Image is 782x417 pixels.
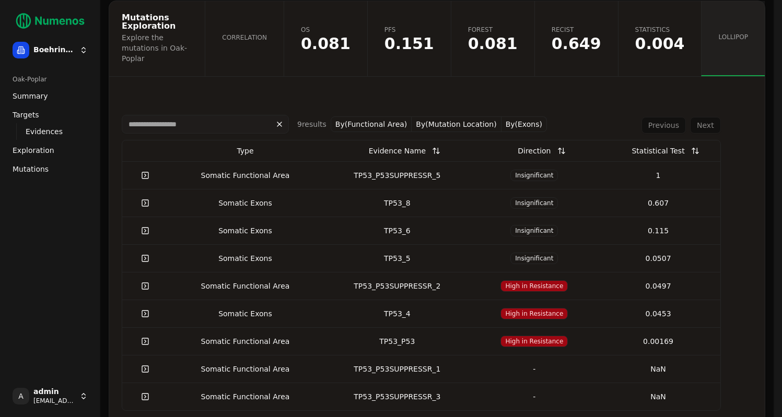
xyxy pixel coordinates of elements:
[173,253,318,264] div: Somatic Exons
[510,170,558,181] span: Insignificant
[284,1,367,76] a: OS0.081
[13,145,54,156] span: Exploration
[173,364,318,374] div: Somatic Functional Area
[632,141,684,160] div: Statistical Test
[500,280,568,292] span: High in Resistance
[384,36,434,52] span: 0.150971730303544
[367,1,451,76] a: PFS0.151
[173,225,318,236] div: Somatic Exons
[510,197,558,209] span: Insignificant
[33,45,75,55] span: Boehringer Ingelheim
[8,384,92,409] button: Aadmin[EMAIL_ADDRESS]
[518,141,551,160] div: Direction
[600,391,716,402] div: NaN
[8,8,92,33] img: Numenos
[600,308,716,319] div: 0.0453
[301,36,351,52] span: 0.081476909490511
[297,120,326,128] span: 9 result s
[173,308,318,319] div: Somatic Exons
[222,33,267,42] span: Correlation
[122,32,189,64] div: Explore the mutations in Oak-Poplar
[451,1,534,76] a: Forest0.081
[600,198,716,208] div: 0.607
[500,336,568,347] span: High in Resistance
[326,391,468,402] div: TP53_P53SUPPRESSR_3
[33,397,75,405] span: [EMAIL_ADDRESS]
[8,38,92,63] button: Boehringer Ingelheim
[600,364,716,374] div: NaN
[173,170,318,181] div: Somatic Functional Area
[205,1,284,76] a: Correlation
[173,198,318,208] div: Somatic Exons
[173,391,318,402] div: Somatic Functional Area
[468,26,518,34] span: Forest
[412,116,501,132] button: By(Mutation Location)
[8,106,92,123] a: Targets
[326,364,468,374] div: TP53_P53SUPPRESSR_1
[13,388,29,404] span: A
[500,308,568,319] span: High in Resistance
[301,26,351,34] span: OS
[552,26,601,34] span: Recist
[510,225,558,236] span: Insignificant
[476,391,592,402] div: -
[33,387,75,397] span: admin
[21,124,79,139] a: Evidences
[326,336,468,347] div: TP53_P53
[8,161,92,177] a: Mutations
[701,1,765,76] a: Lollipop
[13,110,39,120] span: Targets
[13,91,48,101] span: Summary
[169,140,322,161] th: Type
[173,336,318,347] div: Somatic Functional Area
[635,36,685,52] span: 0.00391
[122,14,189,30] div: Mutations Exploration
[635,26,685,34] span: Statistics
[26,126,63,137] span: Evidences
[326,308,468,319] div: TP53_4
[326,281,468,291] div: TP53_P53SUPPRESSR_2
[384,26,434,34] span: PFS
[173,281,318,291] div: Somatic Functional Area
[326,170,468,181] div: TP53_P53SUPPRESSR_5
[552,36,601,52] span: 0.648792018420802
[600,253,716,264] div: 0.0507
[326,253,468,264] div: TP53_5
[331,116,412,132] button: By(Functional Area)
[326,198,468,208] div: TP53_8
[369,141,426,160] div: Evidence Name
[600,170,716,181] div: 1
[718,33,748,41] span: Lollipop
[600,336,716,347] div: 0.00169
[326,225,468,236] div: TP53_6
[13,164,49,174] span: Mutations
[534,1,618,76] a: Recist0.649
[8,142,92,159] a: Exploration
[501,116,547,132] button: By(Exons)
[8,88,92,104] a: Summary
[600,281,716,291] div: 0.0497
[468,36,518,52] span: 0.081476909490511
[510,253,558,264] span: Insignificant
[600,225,716,236] div: 0.115
[476,364,592,374] div: -
[618,1,702,76] a: Statistics0.004
[8,71,92,88] div: Oak-Poplar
